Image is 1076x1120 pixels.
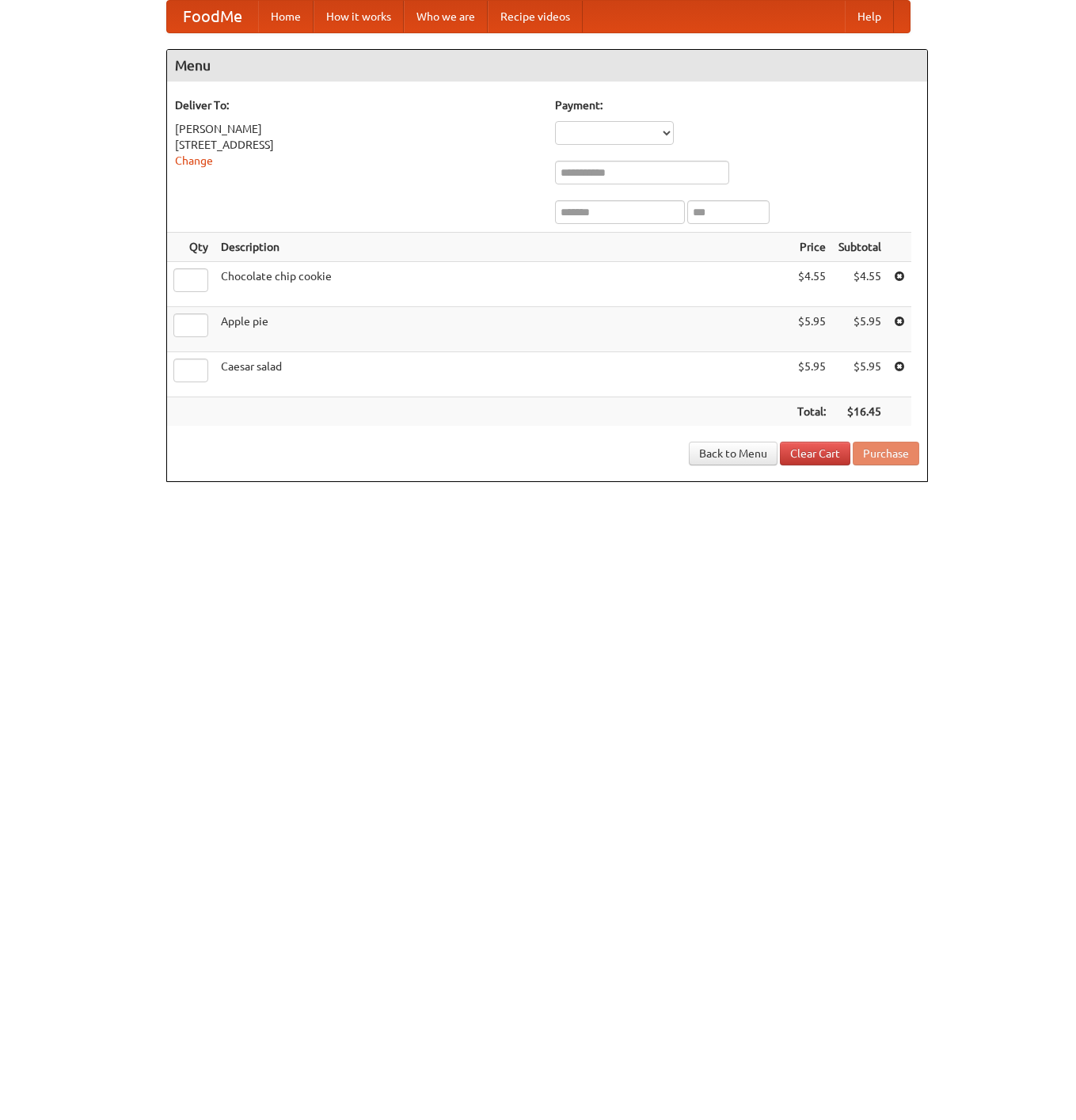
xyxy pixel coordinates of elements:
[215,233,791,262] th: Description
[175,97,539,113] h5: Deliver To:
[832,262,888,307] td: $4.55
[167,233,215,262] th: Qty
[791,233,832,262] th: Price
[314,1,404,32] a: How it works
[215,352,791,397] td: Caesar salad
[488,1,583,32] a: Recipe videos
[215,307,791,352] td: Apple pie
[845,1,894,32] a: Help
[167,1,258,32] a: FoodMe
[555,97,919,113] h5: Payment:
[832,352,888,397] td: $5.95
[791,307,832,352] td: $5.95
[832,307,888,352] td: $5.95
[791,397,832,427] th: Total:
[832,397,888,427] th: $16.45
[832,233,888,262] th: Subtotal
[175,121,539,137] div: [PERSON_NAME]
[791,352,832,397] td: $5.95
[167,50,927,82] h4: Menu
[791,262,832,307] td: $4.55
[780,442,850,465] a: Clear Cart
[258,1,314,32] a: Home
[404,1,488,32] a: Who we are
[215,262,791,307] td: Chocolate chip cookie
[175,154,213,167] a: Change
[689,442,778,465] a: Back to Menu
[175,137,539,153] div: [STREET_ADDRESS]
[853,442,919,465] button: Purchase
